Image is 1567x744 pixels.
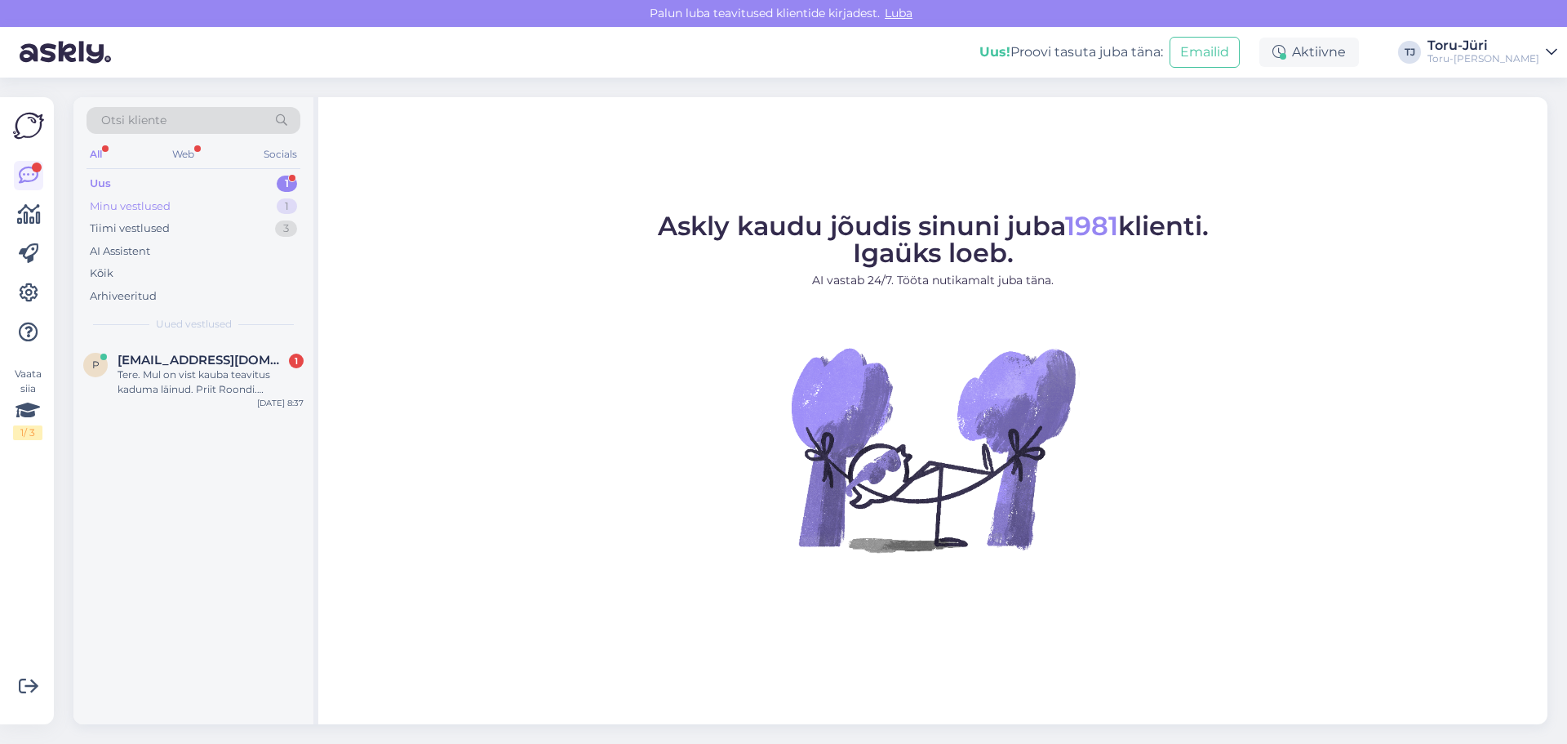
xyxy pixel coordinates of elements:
[90,198,171,215] div: Minu vestlused
[786,302,1080,596] img: No Chat active
[658,210,1209,269] span: Askly kaudu jõudis sinuni juba klienti. Igaüks loeb.
[1259,38,1359,67] div: Aktiivne
[1427,39,1539,52] div: Toru-Jüri
[1427,39,1557,65] a: Toru-JüriToru-[PERSON_NAME]
[275,221,297,237] div: 3
[658,272,1209,289] p: AI vastab 24/7. Tööta nutikamalt juba täna.
[289,354,304,368] div: 1
[277,176,297,192] div: 1
[1427,52,1539,65] div: Toru-[PERSON_NAME]
[118,353,287,368] span: proondi@hotmail.com
[101,112,166,129] span: Otsi kliente
[13,110,44,141] img: Askly Logo
[1065,210,1118,242] span: 1981
[156,317,232,332] span: Uued vestlused
[979,42,1163,62] div: Proovi tasuta juba täna:
[90,221,170,237] div: Tiimi vestlused
[118,368,304,397] div: Tere. Mul on vist kauba teavitus kaduma läinud. Priit Roondi. [DOMAIN_NAME][URL], st344719, 44550...
[13,367,42,440] div: Vaata siia
[90,288,157,305] div: Arhiveeritud
[90,243,150,260] div: AI Assistent
[257,397,304,409] div: [DATE] 8:37
[1170,37,1240,68] button: Emailid
[979,44,1010,60] b: Uus!
[90,176,111,192] div: Uus
[1398,41,1421,64] div: TJ
[277,198,297,215] div: 1
[90,265,113,282] div: Kõik
[880,6,917,20] span: Luba
[260,144,300,165] div: Socials
[13,425,42,440] div: 1 / 3
[169,144,198,165] div: Web
[92,359,100,371] span: p
[87,144,105,165] div: All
